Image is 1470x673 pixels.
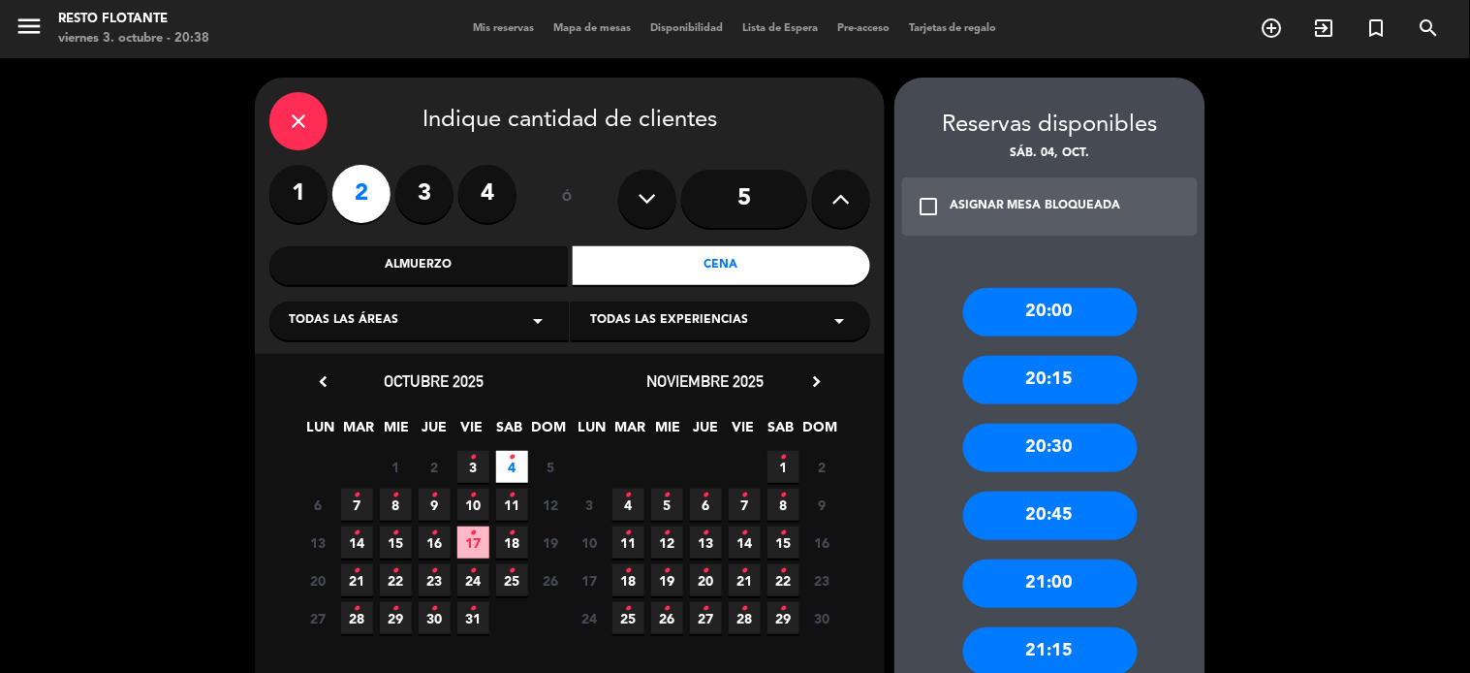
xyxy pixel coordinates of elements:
i: exit_to_app [1313,16,1336,40]
i: • [703,518,709,549]
span: 27 [302,602,334,634]
span: 2 [806,451,838,483]
span: 6 [302,489,334,521]
i: • [392,593,399,625]
button: menu [15,12,44,48]
span: 27 [690,602,722,634]
i: • [703,480,709,511]
span: 1 [767,451,799,483]
span: MAR [343,416,375,448]
div: Almuerzo [269,246,568,285]
i: • [431,556,438,587]
i: • [354,480,360,511]
span: 16 [419,527,451,559]
i: • [780,480,787,511]
div: ó [536,165,599,233]
i: • [354,556,360,587]
i: • [625,480,632,511]
i: • [780,556,787,587]
span: octubre 2025 [385,371,485,391]
span: 12 [651,527,683,559]
span: 30 [419,602,451,634]
span: 19 [535,527,567,559]
i: • [741,480,748,511]
i: menu [15,12,44,41]
i: • [780,593,787,625]
i: arrow_drop_down [828,309,851,333]
i: • [392,556,399,587]
span: 4 [612,489,644,521]
i: • [509,442,516,473]
span: 24 [457,564,489,596]
div: Reservas disponibles [894,107,1205,144]
span: 5 [651,489,683,521]
span: 4 [496,451,528,483]
i: • [470,442,477,473]
span: 26 [535,564,567,596]
span: 6 [690,489,722,521]
span: 8 [380,489,412,521]
span: 21 [729,564,761,596]
i: • [625,556,632,587]
span: 19 [651,564,683,596]
span: 24 [574,602,606,634]
span: 14 [729,527,761,559]
span: 3 [457,451,489,483]
span: 22 [767,564,799,596]
span: 3 [574,489,606,521]
span: 21 [341,564,373,596]
span: 17 [574,564,606,596]
span: DOM [532,416,564,448]
span: JUE [690,416,722,448]
i: • [509,556,516,587]
i: • [625,518,632,549]
i: • [470,518,477,549]
div: Indique cantidad de clientes [269,92,870,150]
i: • [741,593,748,625]
span: 17 [457,527,489,559]
div: Resto Flotante [58,10,209,29]
i: • [664,556,671,587]
i: • [431,593,438,625]
span: Disponibilidad [641,23,733,34]
span: MIE [381,416,413,448]
i: • [741,518,748,549]
span: 23 [806,564,838,596]
span: 5 [535,451,567,483]
i: • [780,518,787,549]
span: 28 [341,602,373,634]
div: viernes 3. octubre - 20:38 [58,29,209,48]
span: 10 [457,489,489,521]
span: 16 [806,527,838,559]
div: 20:00 [963,288,1138,336]
div: 20:45 [963,492,1138,540]
span: 20 [690,564,722,596]
div: Cena [573,246,871,285]
i: • [354,518,360,549]
i: • [664,518,671,549]
span: MIE [652,416,684,448]
span: DOM [803,416,835,448]
span: 8 [767,489,799,521]
span: 13 [302,527,334,559]
label: 3 [395,165,454,223]
i: • [509,480,516,511]
i: check_box_outline_blank [917,195,940,218]
i: • [470,556,477,587]
i: chevron_left [313,371,333,392]
i: • [625,593,632,625]
div: sáb. 04, oct. [894,144,1205,164]
span: 13 [690,527,722,559]
span: SAB [766,416,798,448]
i: add_circle_outline [1261,16,1284,40]
i: • [741,556,748,587]
span: 7 [729,489,761,521]
span: 18 [612,564,644,596]
i: arrow_drop_down [526,309,549,333]
div: 20:30 [963,424,1138,472]
span: LUN [305,416,337,448]
span: 11 [612,527,644,559]
i: search [1418,16,1441,40]
span: Pre-acceso [828,23,899,34]
span: 26 [651,602,683,634]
